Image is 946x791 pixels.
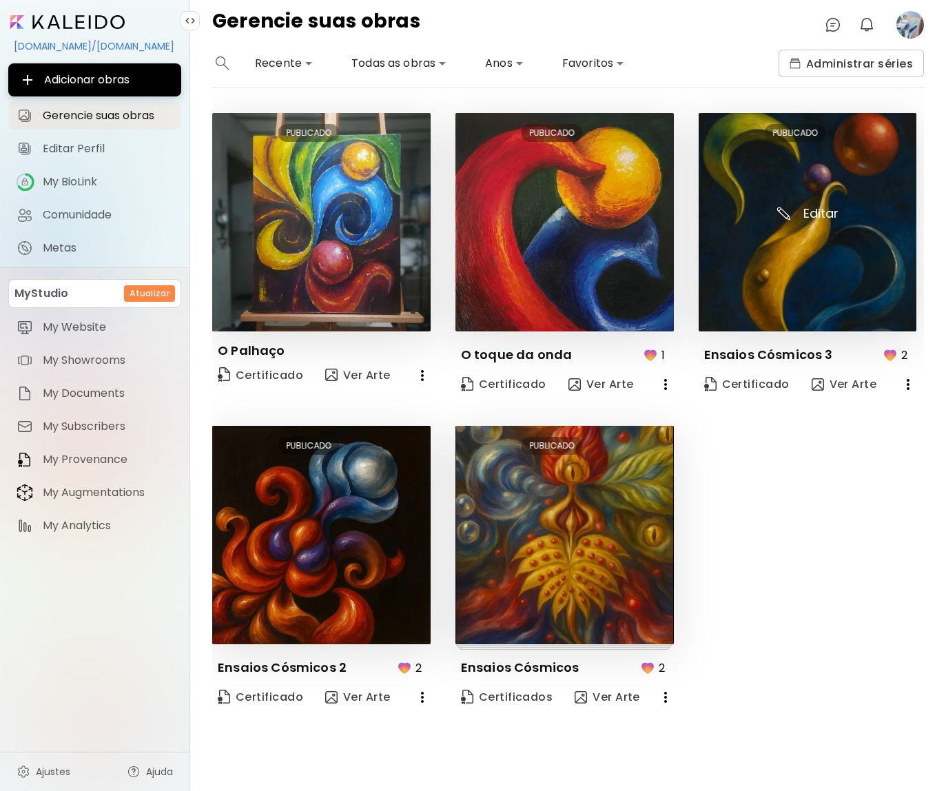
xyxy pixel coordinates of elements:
span: My Augmentations [43,486,173,500]
button: bellIcon [855,13,878,37]
a: CertificateCertificado [212,362,309,389]
div: PUBLICADO [522,124,583,142]
img: favorites [642,347,659,363]
span: Administrar séries [790,56,913,71]
span: Ver Arte [568,377,634,392]
img: help [127,765,141,779]
div: Todas as obras [346,52,452,74]
img: thumbnail [212,113,431,331]
span: My Provenance [43,453,173,466]
button: favorites2 [878,342,916,368]
span: My Documents [43,387,173,400]
img: bellIcon [858,17,875,33]
button: favorites1 [639,342,674,368]
a: Ajuda [119,758,181,785]
button: view-artVer Arte [563,371,639,398]
a: Comunidade iconComunidade [8,201,181,229]
a: itemMy Showrooms [8,347,181,374]
button: view-artVer Arte [569,684,646,711]
span: Ver Arte [812,377,877,392]
p: O toque da onda [461,347,573,363]
img: item [17,385,33,402]
a: completeMetas iconMetas [8,234,181,262]
span: Certificados [461,690,553,705]
span: My BioLink [43,175,173,189]
a: CertificateCertificado [699,371,795,398]
img: item [17,484,33,502]
span: My Subscribers [43,420,173,433]
button: collectionsAdministrar séries [779,50,924,77]
a: CertificateCertificados [455,684,559,711]
div: PUBLICADO [522,437,583,455]
button: view-artVer Arte [320,362,396,389]
a: itemMy Provenance [8,446,181,473]
a: itemMy Website [8,314,181,341]
a: itemMy Documents [8,380,181,407]
img: Certificate [461,377,473,391]
span: Comunidade [43,208,173,222]
a: itemMy Subscribers [8,413,181,440]
img: collections [790,58,801,69]
img: search [216,56,229,70]
img: thumbnail [699,113,917,331]
p: 1 [661,347,665,364]
a: iconcompleteMy BioLink [8,168,181,196]
span: Certificado [218,690,303,705]
span: Ajuda [146,765,173,779]
img: Certificate [704,377,717,391]
span: My Analytics [43,519,173,533]
img: Certificate [461,690,473,704]
img: item [17,319,33,336]
span: Metas [43,241,173,255]
img: Editar Perfil icon [17,141,33,157]
img: Metas icon [17,240,33,256]
img: item [17,451,33,468]
span: Ajustes [36,765,70,779]
img: item [17,352,33,369]
img: view-art [325,691,338,703]
img: chatIcon [825,17,841,33]
img: Comunidade icon [17,207,33,223]
span: Certificado [704,377,790,392]
div: Favoritos [557,52,630,74]
a: Ajustes [8,758,79,785]
img: settings [17,765,30,779]
span: Certificado [461,377,546,392]
div: Recente [249,52,318,74]
img: thumbnail [212,426,431,644]
img: favorites [639,659,656,676]
img: collapse [185,15,196,26]
a: CertificateCertificado [212,684,309,711]
p: 2 [901,347,907,364]
img: Gerencie suas obras icon [17,107,33,124]
p: Ensaios Cósmicos 2 [218,659,347,676]
img: Certificate [218,690,230,704]
a: itemMy Augmentations [8,479,181,506]
img: view-art [575,691,587,703]
span: Gerencie suas obras [43,109,173,123]
a: CertificateCertificado [455,371,552,398]
h4: Gerencie suas obras [212,11,420,39]
span: My Showrooms [43,353,173,367]
button: view-artVer Arte [320,684,396,711]
button: favorites2 [393,655,431,681]
span: Adicionar obras [19,72,170,88]
div: PUBLICADO [278,437,340,455]
span: Ver Arte [325,690,391,705]
div: PUBLICADO [764,124,825,142]
img: thumbnail [455,113,674,331]
h6: Atualizar [130,287,169,300]
span: Editar Perfil [43,142,173,156]
img: view-art [812,378,824,391]
div: PUBLICADO [278,124,340,142]
p: 2 [659,659,665,677]
div: [DOMAIN_NAME]/[DOMAIN_NAME] [8,34,181,58]
div: Anos [480,52,529,74]
img: view-art [325,369,338,381]
span: Ver Arte [575,690,640,705]
img: view-art [568,378,581,391]
button: Adicionar obras [8,63,181,96]
img: favorites [396,659,413,676]
button: search [212,50,233,77]
a: itemMy Analytics [8,512,181,540]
